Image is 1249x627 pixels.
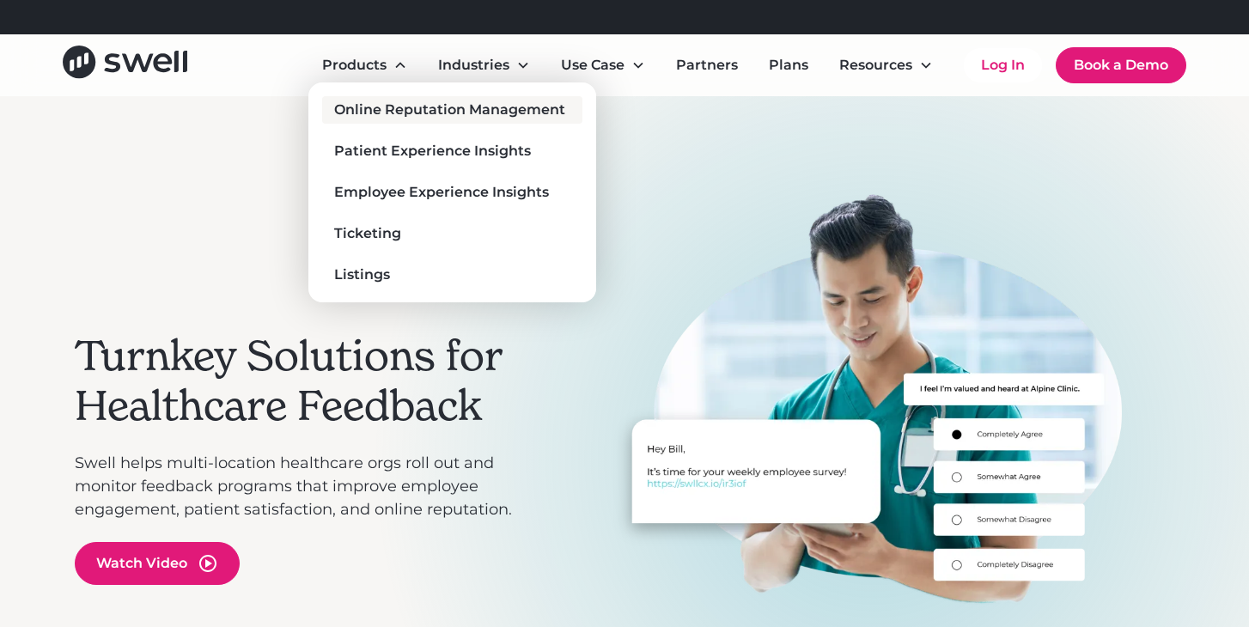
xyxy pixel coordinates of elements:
[322,220,582,247] a: Ticketing
[322,96,582,124] a: Online Reputation Management
[75,542,240,585] a: open lightbox
[308,82,595,302] nav: Products
[547,48,659,82] div: Use Case
[75,332,539,430] h2: Turnkey Solutions for Healthcare Feedback
[438,55,509,76] div: Industries
[1056,47,1186,83] a: Book a Demo
[839,55,912,76] div: Resources
[947,441,1249,627] iframe: Chat Widget
[424,48,544,82] div: Industries
[63,46,187,84] a: home
[322,55,387,76] div: Products
[96,553,187,574] div: Watch Video
[826,48,947,82] div: Resources
[308,48,421,82] div: Products
[334,141,531,161] div: Patient Experience Insights
[334,223,401,244] div: Ticketing
[755,48,822,82] a: Plans
[561,55,624,76] div: Use Case
[662,48,752,82] a: Partners
[322,137,582,165] a: Patient Experience Insights
[75,452,539,521] p: Swell helps multi-location healthcare orgs roll out and monitor feedback programs that improve em...
[334,182,549,203] div: Employee Experience Insights
[334,100,565,120] div: Online Reputation Management
[322,179,582,206] a: Employee Experience Insights
[334,265,390,285] div: Listings
[964,48,1042,82] a: Log In
[322,261,582,289] a: Listings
